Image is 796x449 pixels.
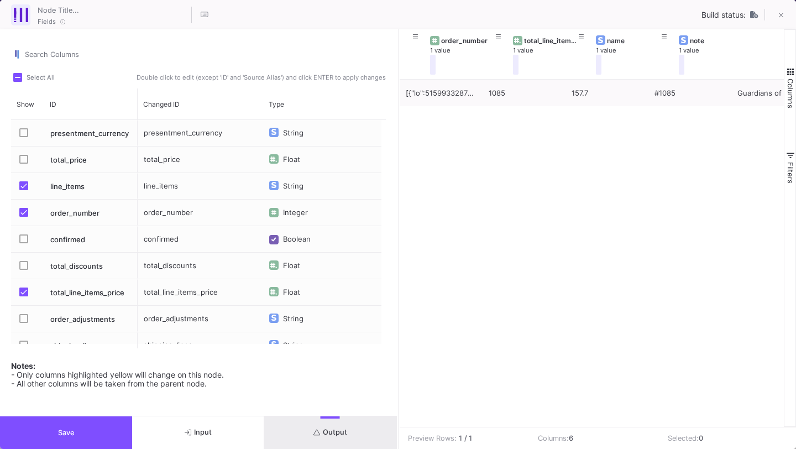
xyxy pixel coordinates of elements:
[489,80,559,106] div: 1085
[193,4,216,26] button: Hotkeys List
[283,147,305,173] div: Float
[313,428,347,436] span: Output
[27,74,55,81] span: Select All
[513,46,596,55] div: 1 value
[11,50,22,60] img: columns.svg
[44,173,138,199] div: line_items
[699,434,703,442] b: 0
[38,17,56,26] span: Fields
[138,332,514,359] div: Press SPACE to select this row.
[138,147,514,173] div: Press SPACE to select this row.
[44,279,138,305] div: total_line_items_price
[143,100,180,108] span: Changed ID
[44,306,138,332] div: order_adjustments
[138,279,263,305] div: total_line_items_price
[654,80,725,106] div: #1085
[283,253,305,279] div: Float
[11,173,138,200] div: Press SPACE to select this row.
[607,36,662,45] div: name
[132,416,264,449] button: Input
[530,427,659,449] td: Columns:
[11,306,138,332] div: Press SPACE to select this row.
[701,11,746,19] span: Build status:
[25,50,386,59] input: Search for Name, Type, etc.
[11,361,35,370] b: Notes:
[283,306,308,332] div: String
[44,200,138,226] div: order_number
[44,120,138,146] div: presentment_currency
[138,306,263,332] div: order_adjustments
[283,173,308,200] div: String
[569,434,573,442] b: 6
[138,279,514,306] div: Press SPACE to select this row.
[524,36,579,45] div: total_line_items_price
[408,433,457,443] div: Preview Rows:
[138,147,263,173] div: total_price
[11,332,138,359] div: Press SPACE to select this row.
[459,433,462,443] b: 1
[138,200,263,226] div: order_number
[283,226,316,253] div: Boolean
[283,200,313,226] div: Integer
[11,253,138,279] div: Press SPACE to select this row.
[35,2,190,17] input: Node Title...
[750,11,758,19] img: UNTOUCHED
[11,279,138,306] div: Press SPACE to select this row.
[138,120,514,147] div: Press SPACE to select this row.
[11,226,138,253] div: Press SPACE to select this row.
[138,226,514,253] div: Press SPACE to select this row.
[464,433,472,443] b: / 1
[264,416,396,449] button: Output
[786,79,795,108] span: Columns
[406,80,476,106] div: [{"lo":51599332875518,"ipsum_dolorsi_ame_co":"adi:\/\/elitsed\/DoeiUsmo\/79304274440185","tempori...
[138,253,514,279] div: Press SPACE to select this row.
[596,46,679,55] div: 1 value
[269,100,284,108] span: Type
[430,46,513,55] div: 1 value
[17,100,34,108] span: Show
[138,226,263,252] div: confirmed
[572,80,642,106] div: 157.7
[283,279,305,306] div: Float
[138,253,263,279] div: total_discounts
[138,173,263,199] div: line_items
[138,200,514,226] div: Press SPACE to select this row.
[44,226,138,252] div: confirmed
[283,120,308,147] div: String
[44,253,138,279] div: total_discounts
[58,429,75,437] span: Save
[50,100,56,108] span: ID
[11,147,138,173] div: Press SPACE to select this row.
[14,8,28,22] img: fields-ui.svg
[185,428,212,436] span: Input
[11,200,138,226] div: Press SPACE to select this row.
[11,120,138,147] div: Press SPACE to select this row.
[138,120,263,146] div: presentment_currency
[138,173,514,200] div: Press SPACE to select this row.
[44,147,138,173] div: total_price
[659,427,789,449] td: Selected:
[138,332,263,358] div: shipping_lines
[786,162,795,184] span: Filters
[11,355,386,388] div: - Only columns highlighted yellow will change on this node. - All other columns will be taken fro...
[138,306,514,332] div: Press SPACE to select this row.
[134,73,386,82] span: Double click to edit (except 'ID' and 'Source Alias') and click ENTER to apply changes
[44,332,138,358] div: shipping_lines
[441,36,496,45] div: order_number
